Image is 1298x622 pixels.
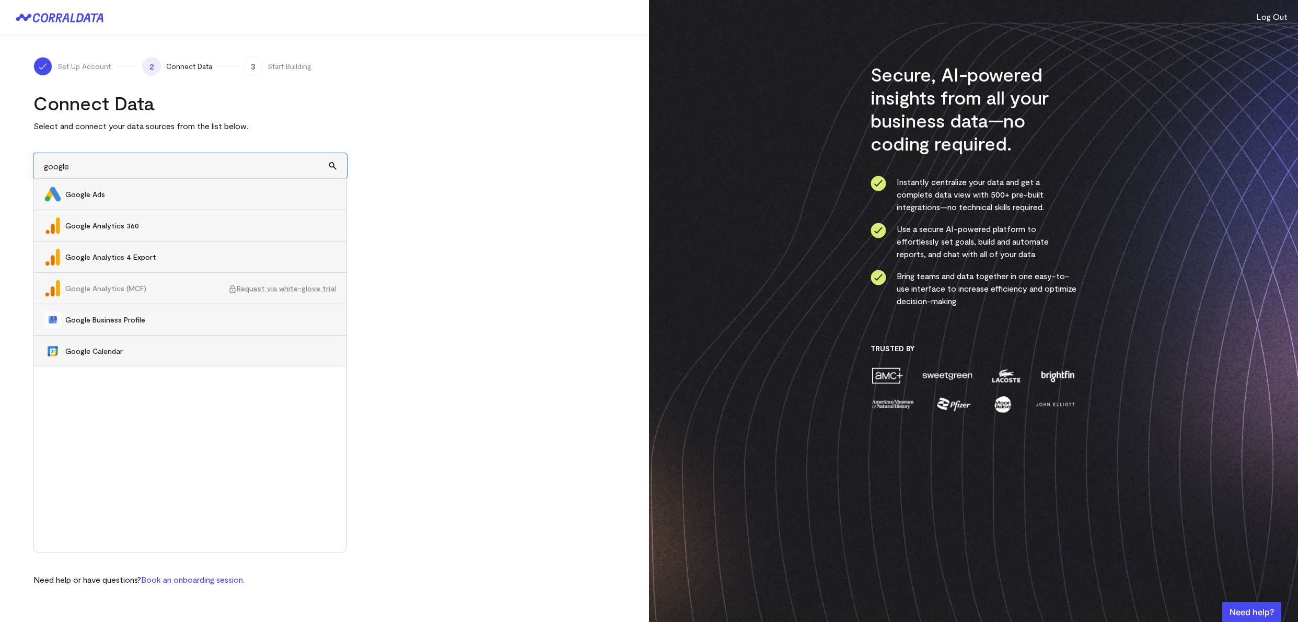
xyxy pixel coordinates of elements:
[65,283,228,294] span: Google Analytics (MCF)
[871,223,1077,260] li: Use a secure AI-powered platform to effortlessly set goals, build and automate reports, and chat ...
[244,57,262,76] span: 3
[1034,395,1076,413] img: john-elliott-25751c40.png
[1039,366,1076,385] img: brightfin-a251e171.png
[33,573,245,586] p: Need help or have questions?
[141,574,245,584] a: Book an onboarding session.
[33,153,347,179] input: Search and add other data sources
[871,223,886,238] img: ico-check-circle-4b19435c.svg
[166,61,212,72] span: Connect Data
[871,395,915,413] img: amnh-5afada46.png
[921,366,973,385] img: sweetgreen-1d1fb32c.png
[228,283,336,294] span: Request via white-glove trial
[871,344,1077,353] h3: Trusted By
[57,61,111,72] span: Set Up Account
[44,280,61,297] img: Google Analytics (MCF)
[44,312,61,328] img: Google Business Profile
[871,176,1077,213] li: Instantly centralize your data and get a complete data view with 500+ pre-built integrations—no t...
[1256,10,1288,23] button: Log Out
[65,221,336,231] span: Google Analytics 360
[65,189,336,200] span: Google Ads
[33,120,347,132] p: Select and connect your data sources from the list below.
[991,366,1022,385] img: lacoste-7a6b0538.png
[871,270,886,285] img: ico-check-circle-4b19435c.svg
[871,63,1077,155] h3: Secure, AI-powered insights from all your business data—no coding required.
[142,57,161,76] span: 2
[44,217,61,234] img: Google Analytics 360
[228,285,237,293] img: ico-lock-cf4a91f8.svg
[65,315,336,325] span: Google Business Profile
[44,249,61,266] img: Google Analytics 4 Export
[44,343,61,360] img: Google Calendar
[65,252,336,262] span: Google Analytics 4 Export
[871,176,886,191] img: ico-check-circle-4b19435c.svg
[871,270,1077,307] li: Bring teams and data together in one easy-to-use interface to increase efficiency and optimize de...
[268,61,311,72] span: Start Building
[992,395,1013,413] img: moon-juice-c312e729.png
[936,395,972,413] img: pfizer-e137f5fc.png
[44,186,61,203] img: Google Ads
[871,366,904,385] img: amc-0b11a8f1.png
[65,346,336,356] span: Google Calendar
[33,91,347,114] h2: Connect Data
[38,61,48,72] img: ico-check-white-5ff98cb1.svg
